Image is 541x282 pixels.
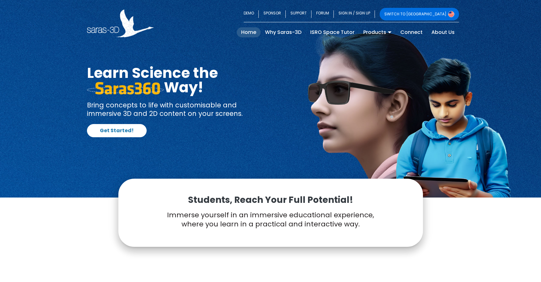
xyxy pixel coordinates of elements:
[306,27,359,37] a: ISRO Space Tutor
[396,27,427,37] a: Connect
[237,27,261,37] a: Home
[87,82,164,95] img: saras 360
[334,8,375,20] a: SIGN IN / SIGN UP
[380,8,459,20] a: SWITCH TO [GEOGRAPHIC_DATA]
[427,27,459,37] a: About Us
[448,11,454,17] img: Switch to USA
[87,101,266,118] p: Bring concepts to life with customisable and immersive 3D and 2D content on your screens.
[359,27,396,37] a: Products
[134,194,407,206] p: Students, Reach Your Full Potential!
[244,8,259,20] a: DEMO
[286,8,311,20] a: SUPPORT
[259,8,286,20] a: SPONSOR
[134,211,407,229] p: Immerse yourself in an immersive educational experience, where you learn in a practical and inter...
[87,124,147,137] a: Get Started!
[311,8,334,20] a: FORUM
[261,27,306,37] a: Why Saras-3D
[87,9,154,37] img: Saras 3D
[87,66,266,95] h1: Learn Science the Way!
